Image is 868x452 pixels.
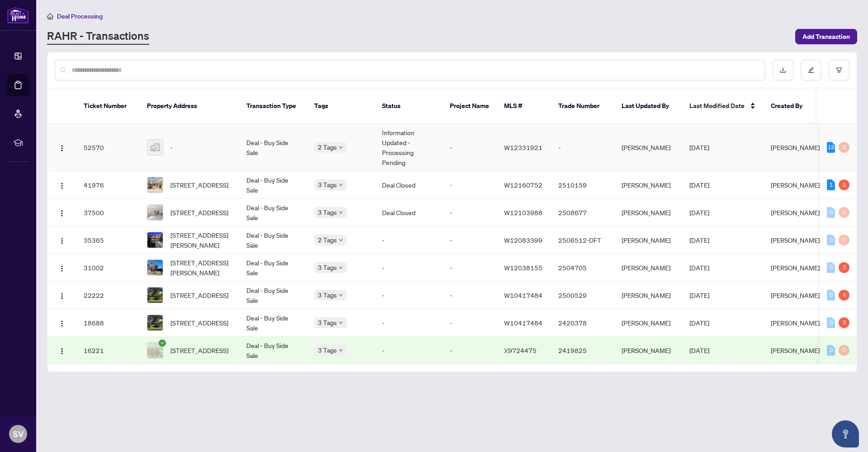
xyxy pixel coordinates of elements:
span: [STREET_ADDRESS] [170,180,228,190]
img: Logo [58,348,66,355]
span: [PERSON_NAME] [771,346,820,354]
td: 2419825 [551,337,614,364]
td: [PERSON_NAME] [614,309,682,337]
div: 0 [827,290,835,301]
span: down [339,210,343,215]
td: Deal - Buy Side Sale [239,171,307,199]
td: Deal - Buy Side Sale [239,254,307,282]
img: thumbnail-img [147,205,163,220]
img: Logo [58,145,66,152]
span: X9724475 [504,346,537,354]
span: [DATE] [689,319,709,327]
td: [PERSON_NAME] [614,337,682,364]
td: [PERSON_NAME] [614,254,682,282]
div: 2 [839,179,849,190]
td: Deal - Buy Side Sale [239,199,307,226]
button: filter [829,60,849,80]
span: [PERSON_NAME] [771,319,820,327]
td: 16221 [76,337,140,364]
img: Logo [58,182,66,189]
div: 0 [839,207,849,218]
div: 0 [827,235,835,245]
td: 2504705 [551,254,614,282]
a: RAHR - Transactions [47,28,149,45]
button: Logo [55,343,69,358]
td: [PERSON_NAME] [614,226,682,254]
th: Ticket Number [76,89,140,124]
td: [PERSON_NAME] [614,124,682,171]
td: 31002 [76,254,140,282]
button: Logo [55,205,69,220]
span: down [339,265,343,270]
span: W10417484 [504,291,542,299]
img: thumbnail-img [147,232,163,248]
td: - [375,254,443,282]
span: Last Modified Date [689,101,745,111]
img: Logo [58,210,66,217]
span: Deal Processing [57,12,103,20]
td: - [443,309,497,337]
span: [PERSON_NAME] [771,264,820,272]
span: [STREET_ADDRESS][PERSON_NAME] [170,230,232,250]
div: 0 [827,317,835,328]
td: 2420378 [551,309,614,337]
td: Deal - Buy Side Sale [239,282,307,309]
td: Information Updated - Processing Pending [375,124,443,171]
span: 3 Tags [318,345,337,355]
span: down [339,348,343,353]
td: 22222 [76,282,140,309]
th: Last Updated By [614,89,682,124]
span: home [47,13,53,19]
th: Property Address [140,89,239,124]
button: Logo [55,233,69,247]
span: edit [808,67,814,73]
span: down [339,293,343,297]
span: 2 Tags [318,142,337,152]
button: Logo [55,315,69,330]
td: 2510159 [551,171,614,199]
td: Deal Closed [375,199,443,226]
span: [PERSON_NAME] [771,236,820,244]
td: - [443,199,497,226]
span: download [780,67,786,73]
span: W12083399 [504,236,542,244]
img: Logo [58,265,66,272]
span: [DATE] [689,236,709,244]
td: [PERSON_NAME] [614,171,682,199]
div: 0 [827,262,835,273]
span: [PERSON_NAME] [771,181,820,189]
span: W12038155 [504,264,542,272]
td: Deal - Buy Side Sale [239,309,307,337]
div: 13 [827,142,835,153]
img: logo [7,7,29,24]
div: 0 [839,142,849,153]
div: 0 [839,235,849,245]
td: 2506512-DFT [551,226,614,254]
td: Deal - Buy Side Sale [239,124,307,171]
td: - [443,124,497,171]
td: - [375,337,443,364]
th: Created By [764,89,818,124]
span: [DATE] [689,181,709,189]
span: [DATE] [689,264,709,272]
span: - [170,142,173,152]
th: MLS # [497,89,551,124]
button: download [773,60,793,80]
span: Add Transaction [802,29,850,44]
td: - [375,309,443,337]
span: [STREET_ADDRESS] [170,207,228,217]
button: edit [801,60,821,80]
span: [STREET_ADDRESS] [170,318,228,328]
span: [PERSON_NAME] [771,208,820,217]
td: 41976 [76,171,140,199]
span: 3 Tags [318,262,337,273]
span: 3 Tags [318,317,337,328]
img: Logo [58,237,66,245]
span: 3 Tags [318,179,337,190]
span: W10417484 [504,319,542,327]
td: - [551,124,614,171]
td: Deal Closed [375,171,443,199]
span: W12331921 [504,143,542,151]
span: [DATE] [689,143,709,151]
img: thumbnail-img [147,343,163,358]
